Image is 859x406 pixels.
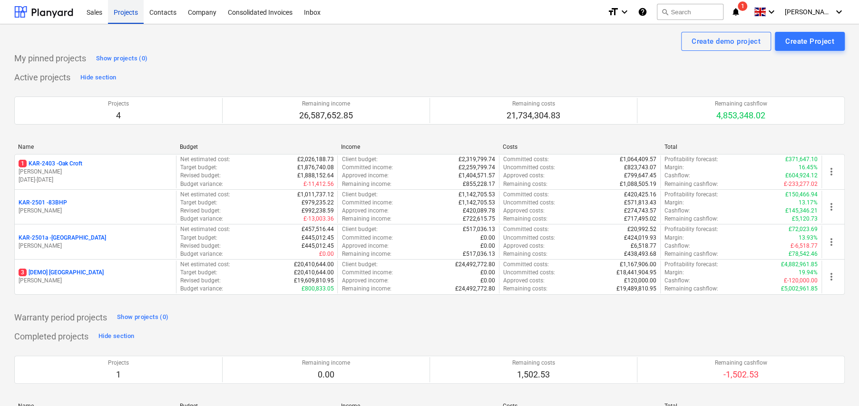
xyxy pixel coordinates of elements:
p: Approved income : [342,172,388,180]
p: £445,012.45 [301,242,333,250]
p: £-13,003.36 [303,215,333,223]
div: KAR-2501 -83BHP[PERSON_NAME] [19,199,172,215]
span: more_vert [826,201,837,213]
p: [PERSON_NAME] [19,168,172,176]
i: keyboard_arrow_down [833,6,845,18]
p: Profitability forecast : [664,191,718,199]
div: Show projects (0) [117,312,168,323]
span: more_vert [826,236,837,248]
p: £1,088,505.19 [620,180,656,188]
p: £517,036.13 [463,225,495,233]
div: Show projects (0) [96,53,147,64]
p: £823,743.07 [624,164,656,172]
div: 1KAR-2403 -Oak Croft[PERSON_NAME][DATE]-[DATE] [19,160,172,184]
p: Target budget : [180,234,217,242]
p: £799,647.45 [624,172,656,180]
p: £1,011,737.12 [297,191,333,199]
p: Committed costs : [503,225,549,233]
p: Client budget : [342,261,377,269]
p: £78,542.46 [789,250,818,258]
p: Remaining income : [342,250,391,258]
p: Committed costs : [503,191,549,199]
p: Revised budget : [180,242,221,250]
p: Approved costs : [503,242,545,250]
p: [DEMO] [GEOGRAPHIC_DATA] [19,269,104,277]
p: Remaining income [299,100,353,108]
p: Margin : [664,199,684,207]
p: Client budget : [342,155,377,164]
p: My pinned projects [14,53,86,64]
p: Remaining costs : [503,285,547,293]
p: £19,489,810.95 [616,285,656,293]
p: £420,425.16 [624,191,656,199]
p: £855,228.17 [463,180,495,188]
p: Cashflow : [664,242,690,250]
p: 26,587,652.85 [299,110,353,121]
p: 13.17% [799,199,818,207]
p: Approved costs : [503,277,545,285]
p: £420,089.78 [463,207,495,215]
p: Completed projects [14,331,88,342]
p: £2,026,188.73 [297,155,333,164]
div: Create Project [785,35,834,48]
p: £-11,412.56 [303,180,333,188]
p: £1,142,705.53 [459,199,495,207]
span: 1 [738,1,747,11]
p: Remaining cashflow : [664,215,718,223]
p: £-233,277.02 [784,180,818,188]
p: Remaining income : [342,180,391,188]
p: Committed income : [342,269,392,277]
p: Uncommitted costs : [503,234,555,242]
p: Uncommitted costs : [503,199,555,207]
p: £445,012.45 [301,234,333,242]
p: £18,441,904.95 [616,269,656,277]
div: Income [341,144,495,150]
p: £1,142,705.53 [459,191,495,199]
p: 4,853,348.02 [715,110,767,121]
p: 0.00 [302,369,350,380]
p: £1,876,740.08 [297,164,333,172]
p: Warranty period projects [14,312,107,323]
p: Margin : [664,164,684,172]
span: 3 [19,269,27,276]
div: Budget [180,144,334,150]
p: Remaining cashflow [715,359,767,367]
p: £274,743.57 [624,207,656,215]
i: format_size [607,6,619,18]
div: Costs [503,144,657,150]
p: Profitability forecast : [664,155,718,164]
p: £1,888,152.64 [297,172,333,180]
p: 4 [108,110,129,121]
p: Active projects [14,72,70,83]
span: search [661,8,669,16]
p: 16.45% [799,164,818,172]
p: £1,167,906.00 [620,261,656,269]
p: £24,492,772.80 [455,261,495,269]
p: Approved costs : [503,207,545,215]
i: keyboard_arrow_down [619,6,630,18]
div: KAR-2501a -[GEOGRAPHIC_DATA][PERSON_NAME] [19,234,172,250]
button: Hide section [78,70,118,85]
p: Cashflow : [664,207,690,215]
span: [PERSON_NAME] [785,8,832,16]
p: [PERSON_NAME] [19,277,172,285]
p: £800,833.05 [301,285,333,293]
span: 1 [19,160,27,167]
p: Revised budget : [180,277,221,285]
p: Budget variance : [180,180,223,188]
p: Remaining income [302,359,350,367]
p: £2,259,799.74 [459,164,495,172]
i: Knowledge base [638,6,647,18]
p: Budget variance : [180,285,223,293]
p: £20,992.52 [627,225,656,233]
p: Remaining costs [507,100,560,108]
p: Remaining income : [342,215,391,223]
p: £371,647.10 [785,155,818,164]
p: £5,002,961.85 [781,285,818,293]
p: Net estimated cost : [180,191,230,199]
p: Margin : [664,269,684,277]
p: £20,410,644.00 [293,269,333,277]
button: Search [657,4,723,20]
p: £150,466.94 [785,191,818,199]
p: £0.00 [319,250,333,258]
